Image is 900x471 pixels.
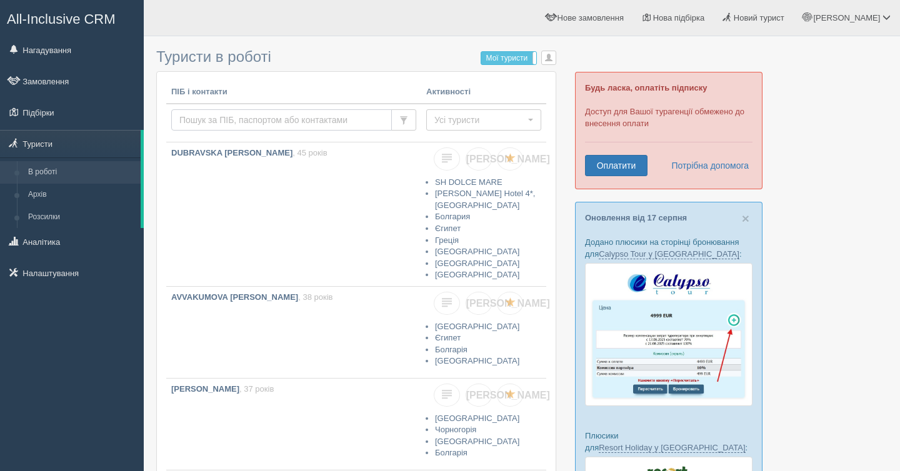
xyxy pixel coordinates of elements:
[239,384,274,394] span: , 37 років
[585,155,647,176] a: Оплатити
[22,206,141,229] a: Розсилки
[1,1,143,35] a: All-Inclusive CRM
[156,48,271,65] span: Туристи в роботі
[298,292,332,302] span: , 38 років
[435,425,476,434] a: Чорногорія
[434,114,525,126] span: Усі туристи
[599,443,745,453] a: Resort Holiday у [GEOGRAPHIC_DATA]
[22,184,141,206] a: Архів
[435,356,519,365] a: [GEOGRAPHIC_DATA]
[421,81,546,104] th: Активності
[435,177,502,187] a: SH DOLCE MARE
[734,13,784,22] span: Новий турист
[435,224,461,233] a: Єгипет
[435,212,470,221] a: Болгария
[466,390,550,400] span: [PERSON_NAME]
[435,247,519,256] a: [GEOGRAPHIC_DATA]
[575,72,762,189] div: Доступ для Вашої турагенції обмежено до внесення оплати
[166,81,421,104] th: ПІБ і контакти
[435,437,519,446] a: [GEOGRAPHIC_DATA]
[435,448,467,457] a: Болгарія
[171,109,392,131] input: Пошук за ПІБ, паспортом або контактами
[7,11,116,27] span: All-Inclusive CRM
[466,154,550,164] span: [PERSON_NAME]
[435,322,519,331] a: [GEOGRAPHIC_DATA]
[171,384,239,394] b: [PERSON_NAME]
[466,147,492,171] a: [PERSON_NAME]
[166,142,421,280] a: DUBRAVSKA [PERSON_NAME], 45 років
[585,83,707,92] b: Будь ласка, оплатіть підписку
[166,379,421,470] a: [PERSON_NAME], 37 років
[813,13,880,22] span: [PERSON_NAME]
[171,148,292,157] b: DUBRAVSKA [PERSON_NAME]
[435,333,461,342] a: Єгипет
[585,430,752,454] p: Плюсики для :
[599,249,739,259] a: Calypso Tour у [GEOGRAPHIC_DATA]
[22,161,141,184] a: В роботі
[435,189,535,210] a: [PERSON_NAME] Hotel 4*, [GEOGRAPHIC_DATA]
[426,109,541,131] button: Усі туристи
[171,292,298,302] b: AVVAKUMOVA [PERSON_NAME]
[166,287,421,378] a: AVVAKUMOVA [PERSON_NAME], 38 років
[742,212,749,225] button: Close
[435,414,519,423] a: [GEOGRAPHIC_DATA]
[292,148,327,157] span: , 45 років
[481,52,536,64] label: Мої туристи
[435,235,459,245] a: Греція
[466,298,550,309] span: [PERSON_NAME]
[466,292,492,315] a: [PERSON_NAME]
[435,345,467,354] a: Болгарія
[585,236,752,260] p: Додано плюсики на сторінці бронювання для :
[653,13,705,22] span: Нова підбірка
[742,211,749,226] span: ×
[435,270,519,279] a: [GEOGRAPHIC_DATA]
[585,263,752,406] img: calypso-tour-proposal-crm-for-travel-agency.jpg
[557,13,624,22] span: Нове замовлення
[585,213,687,222] a: Оновлення від 17 серпня
[466,384,492,407] a: [PERSON_NAME]
[663,155,749,176] a: Потрібна допомога
[435,259,519,268] a: [GEOGRAPHIC_DATA]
